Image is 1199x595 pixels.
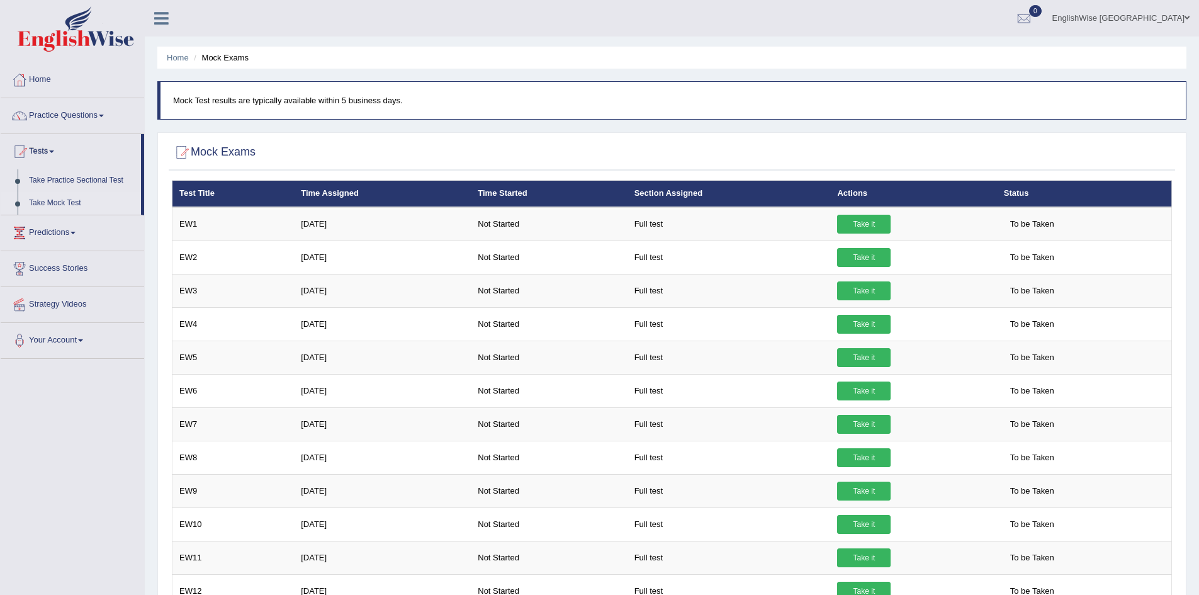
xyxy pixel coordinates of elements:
[471,507,627,541] td: Not Started
[1004,215,1061,234] span: To be Taken
[1004,415,1061,434] span: To be Taken
[628,181,831,207] th: Section Assigned
[471,374,627,407] td: Not Started
[294,341,471,374] td: [DATE]
[1,62,144,94] a: Home
[172,374,295,407] td: EW6
[172,407,295,441] td: EW7
[1004,248,1061,267] span: To be Taken
[294,441,471,474] td: [DATE]
[1004,315,1061,334] span: To be Taken
[471,241,627,274] td: Not Started
[172,307,295,341] td: EW4
[1,134,141,166] a: Tests
[471,274,627,307] td: Not Started
[628,474,831,507] td: Full test
[172,241,295,274] td: EW2
[172,143,256,162] h2: Mock Exams
[172,474,295,507] td: EW9
[837,482,891,501] a: Take it
[294,374,471,407] td: [DATE]
[23,192,141,215] a: Take Mock Test
[1,98,144,130] a: Practice Questions
[471,181,627,207] th: Time Started
[628,207,831,241] td: Full test
[294,181,471,207] th: Time Assigned
[1004,482,1061,501] span: To be Taken
[23,214,141,237] a: History
[628,541,831,574] td: Full test
[294,307,471,341] td: [DATE]
[294,241,471,274] td: [DATE]
[997,181,1172,207] th: Status
[471,407,627,441] td: Not Started
[837,281,891,300] a: Take it
[628,374,831,407] td: Full test
[1,215,144,247] a: Predictions
[294,274,471,307] td: [DATE]
[294,207,471,241] td: [DATE]
[172,441,295,474] td: EW8
[837,348,891,367] a: Take it
[471,207,627,241] td: Not Started
[628,507,831,541] td: Full test
[628,241,831,274] td: Full test
[1,251,144,283] a: Success Stories
[1004,448,1061,467] span: To be Taken
[837,515,891,534] a: Take it
[1004,281,1061,300] span: To be Taken
[1029,5,1042,17] span: 0
[1004,382,1061,400] span: To be Taken
[172,181,295,207] th: Test Title
[191,52,249,64] li: Mock Exams
[1,287,144,319] a: Strategy Videos
[471,474,627,507] td: Not Started
[1,323,144,354] a: Your Account
[172,274,295,307] td: EW3
[628,274,831,307] td: Full test
[628,441,831,474] td: Full test
[628,407,831,441] td: Full test
[628,307,831,341] td: Full test
[1004,548,1061,567] span: To be Taken
[294,474,471,507] td: [DATE]
[1004,515,1061,534] span: To be Taken
[294,407,471,441] td: [DATE]
[837,248,891,267] a: Take it
[294,507,471,541] td: [DATE]
[628,341,831,374] td: Full test
[294,541,471,574] td: [DATE]
[837,315,891,334] a: Take it
[830,181,996,207] th: Actions
[837,448,891,467] a: Take it
[837,382,891,400] a: Take it
[471,341,627,374] td: Not Started
[23,169,141,192] a: Take Practice Sectional Test
[471,441,627,474] td: Not Started
[172,541,295,574] td: EW11
[471,541,627,574] td: Not Started
[837,215,891,234] a: Take it
[173,94,1173,106] p: Mock Test results are typically available within 5 business days.
[1004,348,1061,367] span: To be Taken
[167,53,189,62] a: Home
[837,415,891,434] a: Take it
[172,341,295,374] td: EW5
[172,507,295,541] td: EW10
[172,207,295,241] td: EW1
[471,307,627,341] td: Not Started
[837,548,891,567] a: Take it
